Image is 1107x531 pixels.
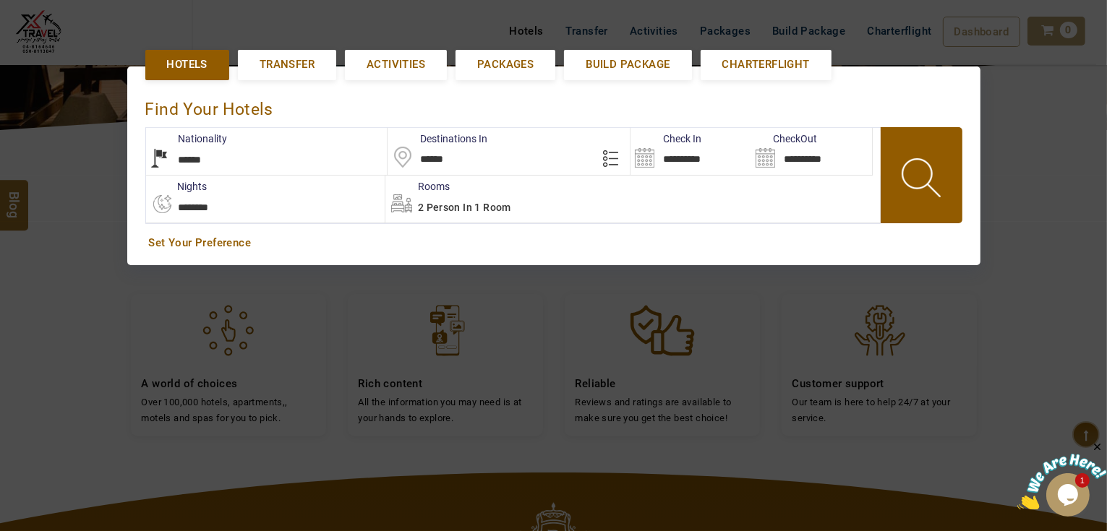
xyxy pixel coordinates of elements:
[388,131,487,146] label: Destinations In
[586,57,670,72] span: Build Package
[477,57,534,72] span: Packages
[145,179,208,194] label: nights
[238,50,336,79] a: Transfer
[145,85,962,127] div: Find Your Hotels
[145,50,229,79] a: Hotels
[149,236,959,251] a: Set Your Preference
[751,131,817,146] label: CheckOut
[722,57,810,72] span: Charterflight
[367,57,425,72] span: Activities
[1017,441,1107,509] iframe: chat widget
[167,57,208,72] span: Hotels
[456,50,555,79] a: Packages
[260,57,315,72] span: Transfer
[631,128,751,175] input: Search
[564,50,691,79] a: Build Package
[146,131,228,146] label: Nationality
[751,128,872,175] input: Search
[418,202,511,213] span: 2 Person in 1 Room
[385,179,450,194] label: Rooms
[631,131,701,146] label: Check In
[345,50,447,79] a: Activities
[701,50,832,79] a: Charterflight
